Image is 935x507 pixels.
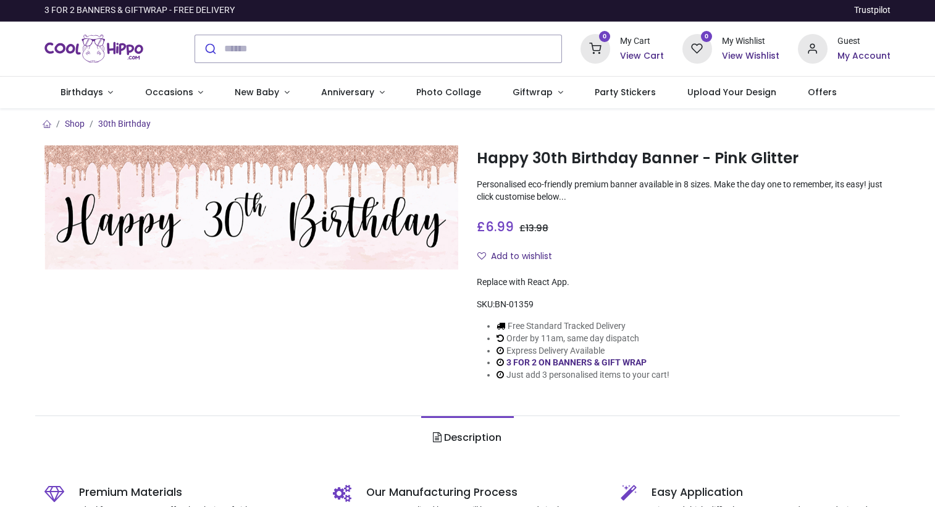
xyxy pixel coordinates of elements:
a: View Cart [620,50,664,62]
button: Submit [195,35,224,62]
a: Anniversary [305,77,400,109]
h5: Premium Materials [79,485,314,500]
a: Giftwrap [497,77,579,109]
a: Logo of Cool Hippo [44,32,143,66]
div: My Cart [620,35,664,48]
p: Personalised eco-friendly premium banner available in 8 sizes. Make the day one to remember, its ... [477,179,891,203]
div: Replace with React App. [477,276,891,289]
span: Party Stickers [595,86,656,98]
i: Add to wishlist [477,252,486,260]
div: SKU: [477,299,891,311]
span: Birthdays [61,86,103,98]
img: Cool Hippo [44,32,143,66]
span: £ [477,218,514,236]
img: Happy 30th Birthday Banner - Pink Glitter [44,145,458,270]
span: Anniversary [321,86,374,98]
a: 0 [581,43,610,53]
span: 6.99 [485,218,514,236]
a: New Baby [219,77,306,109]
li: Express Delivery Available [497,345,669,357]
li: Free Standard Tracked Delivery [497,320,669,333]
li: Just add 3 personalised items to your cart! [497,369,669,381]
span: Photo Collage [416,86,481,98]
a: Occasions [129,77,219,109]
span: Giftwrap [513,86,553,98]
span: Offers [808,86,837,98]
sup: 0 [599,31,611,43]
sup: 0 [701,31,713,43]
h5: Easy Application [652,485,891,500]
div: My Wishlist [722,35,779,48]
a: Shop [65,119,85,129]
a: View Wishlist [722,50,779,62]
h1: Happy 30th Birthday Banner - Pink Glitter [477,148,891,169]
span: Upload Your Design [687,86,776,98]
div: Guest [837,35,891,48]
button: Add to wishlistAdd to wishlist [477,246,563,267]
a: My Account [837,50,891,62]
span: New Baby [235,86,279,98]
li: Order by 11am, same day dispatch [497,333,669,345]
span: 13.98 [526,222,548,234]
span: £ [519,222,548,234]
a: Description [421,416,513,459]
a: 30th Birthday [98,119,151,129]
div: 3 FOR 2 BANNERS & GIFTWRAP - FREE DELIVERY [44,4,235,17]
span: Occasions [145,86,193,98]
span: BN-01359 [495,299,534,309]
a: Birthdays [44,77,129,109]
a: 3 FOR 2 ON BANNERS & GIFT WRAP [506,357,647,367]
a: Trustpilot [854,4,891,17]
a: 0 [682,43,712,53]
h5: Our Manufacturing Process [366,485,603,500]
